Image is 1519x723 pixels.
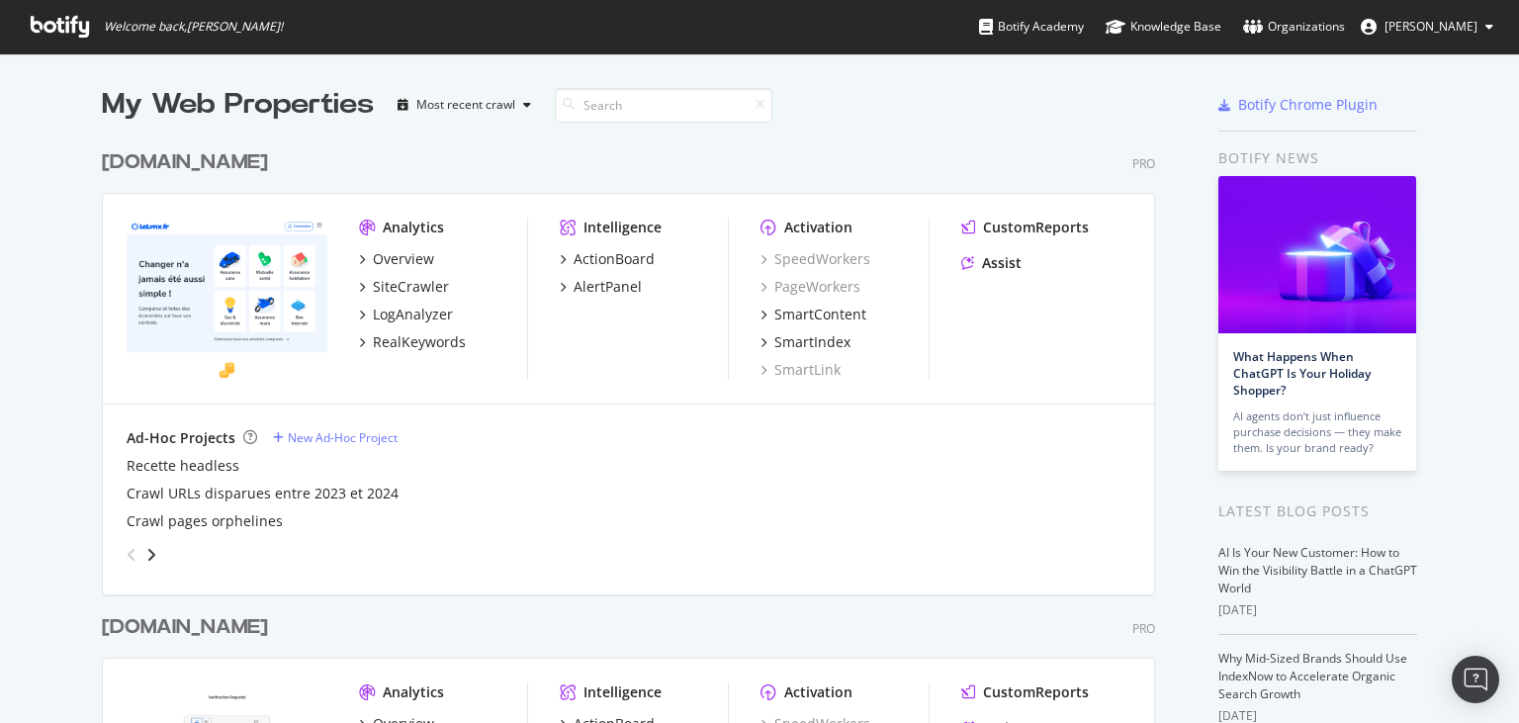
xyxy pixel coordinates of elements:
span: Gianluca Mileo [1385,18,1477,35]
div: SmartIndex [774,332,850,352]
a: SmartContent [760,305,866,324]
a: Why Mid-Sized Brands Should Use IndexNow to Accelerate Organic Search Growth [1218,650,1407,702]
div: Activation [784,682,852,702]
div: Open Intercom Messenger [1452,656,1499,703]
button: Most recent crawl [390,89,539,121]
a: Botify Chrome Plugin [1218,95,1378,115]
a: SmartLink [760,360,841,380]
a: Crawl URLs disparues entre 2023 et 2024 [127,484,399,503]
div: AI agents don’t just influence purchase decisions — they make them. Is your brand ready? [1233,408,1401,456]
div: Intelligence [583,682,662,702]
a: AlertPanel [560,277,642,297]
div: Most recent crawl [416,99,515,111]
div: Analytics [383,218,444,237]
div: AlertPanel [574,277,642,297]
a: SmartIndex [760,332,850,352]
div: Latest Blog Posts [1218,500,1417,522]
div: Assist [982,253,1022,273]
a: Crawl pages orphelines [127,511,283,531]
div: angle-right [144,545,158,565]
div: CustomReports [983,218,1089,237]
span: Welcome back, [PERSON_NAME] ! [104,19,283,35]
div: RealKeywords [373,332,466,352]
div: Botify Academy [979,17,1084,37]
a: [DOMAIN_NAME] [102,613,276,642]
div: Analytics [383,682,444,702]
a: SpeedWorkers [760,249,870,269]
a: SiteCrawler [359,277,449,297]
button: [PERSON_NAME] [1345,11,1509,43]
div: SmartContent [774,305,866,324]
a: RealKeywords [359,332,466,352]
div: Ad-Hoc Projects [127,428,235,448]
div: Activation [784,218,852,237]
a: ActionBoard [560,249,655,269]
a: LogAnalyzer [359,305,453,324]
a: CustomReports [961,682,1089,702]
div: CustomReports [983,682,1089,702]
a: Recette headless [127,456,239,476]
div: ActionBoard [574,249,655,269]
div: [DATE] [1218,601,1417,619]
div: Pro [1132,155,1155,172]
a: PageWorkers [760,277,860,297]
img: What Happens When ChatGPT Is Your Holiday Shopper? [1218,176,1416,333]
div: angle-left [119,539,144,571]
div: Intelligence [583,218,662,237]
a: AI Is Your New Customer: How to Win the Visibility Battle in a ChatGPT World [1218,544,1417,596]
div: New Ad-Hoc Project [288,429,398,446]
div: Overview [373,249,434,269]
div: SiteCrawler [373,277,449,297]
a: New Ad-Hoc Project [273,429,398,446]
a: [DOMAIN_NAME] [102,148,276,177]
div: Organizations [1243,17,1345,37]
a: Overview [359,249,434,269]
div: Botify news [1218,147,1417,169]
div: Botify Chrome Plugin [1238,95,1378,115]
a: What Happens When ChatGPT Is Your Holiday Shopper? [1233,348,1371,399]
div: My Web Properties [102,85,374,125]
input: Search [555,88,772,123]
a: Assist [961,253,1022,273]
div: Knowledge Base [1106,17,1221,37]
div: [DOMAIN_NAME] [102,148,268,177]
img: lelynx.fr [127,218,327,378]
div: LogAnalyzer [373,305,453,324]
div: Pro [1132,620,1155,637]
a: CustomReports [961,218,1089,237]
div: [DOMAIN_NAME] [102,613,268,642]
